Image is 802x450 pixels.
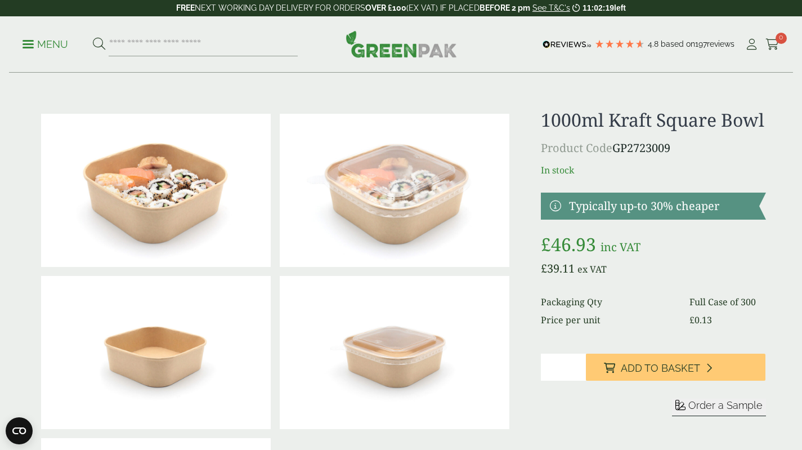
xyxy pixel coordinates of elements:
[765,39,779,50] i: Cart
[541,313,676,327] dt: Price per unit
[707,39,734,48] span: reviews
[541,163,765,177] p: In stock
[621,362,700,375] span: Add to Basket
[695,39,707,48] span: 197
[541,140,612,155] span: Product Code
[689,295,766,309] dd: Full Case of 300
[541,109,765,131] h1: 1000ml Kraft Square Bowl
[577,263,607,275] span: ex VAT
[765,36,779,53] a: 0
[41,276,271,429] img: 2723009 1000ml Square Kraft Bowl (1)
[41,114,271,267] img: 2723009 1000ml Square Kraft Bowl With Sushi Contents
[532,3,570,12] a: See T&C's
[176,3,195,12] strong: FREE
[688,399,763,411] span: Order a Sample
[648,39,661,48] span: 4.8
[346,30,457,57] img: GreenPak Supplies
[661,39,695,48] span: Based on
[583,3,614,12] span: 11:02:19
[586,354,765,381] button: Add to Basket
[745,39,759,50] i: My Account
[776,33,787,44] span: 0
[541,232,551,256] span: £
[6,417,33,444] button: Open CMP widget
[541,295,676,309] dt: Packaging Qty
[689,314,695,326] span: £
[541,140,765,157] p: GP2723009
[672,399,766,416] button: Order a Sample
[543,41,592,48] img: REVIEWS.io
[23,38,68,49] a: Menu
[23,38,68,51] p: Menu
[689,314,712,326] bdi: 0.13
[480,3,530,12] strong: BEFORE 2 pm
[365,3,406,12] strong: OVER £100
[280,114,509,267] img: 2723009 1000ml Square Kraft Bowl With Lid And Sushi Contents
[541,261,547,276] span: £
[601,239,640,255] span: inc VAT
[541,232,596,256] bdi: 46.93
[541,261,575,276] bdi: 39.11
[594,39,645,49] div: 4.79 Stars
[614,3,626,12] span: left
[280,276,509,429] img: 2723009 1000ml Square Kraft Bowl With Lid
